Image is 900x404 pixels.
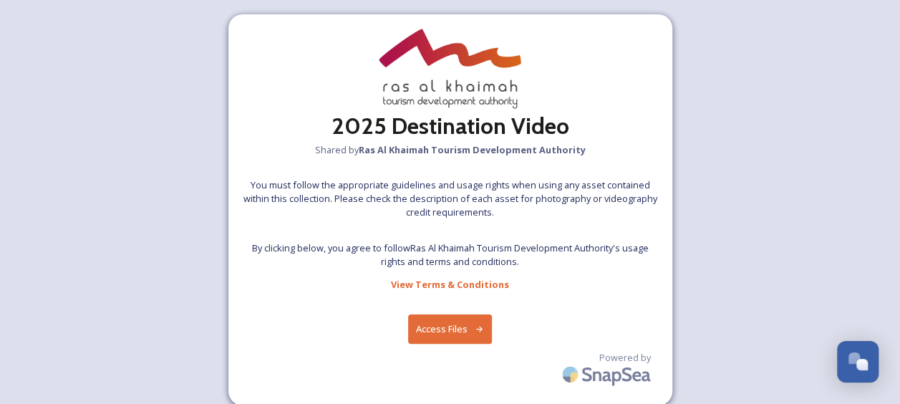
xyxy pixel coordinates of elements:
button: Open Chat [837,341,879,383]
span: Powered by [599,351,651,365]
strong: View Terms & Conditions [391,278,509,291]
img: SnapSea Logo [558,357,658,391]
h2: 2025 Destination Video [332,109,569,143]
a: View Terms & Conditions [391,276,509,293]
img: raktda_eng_new-stacked-logo_rgb.png [379,29,522,109]
strong: Ras Al Khaimah Tourism Development Authority [359,143,586,156]
button: Access Files [408,314,492,344]
span: Shared by [315,143,586,157]
span: By clicking below, you agree to follow Ras Al Khaimah Tourism Development Authority 's usage righ... [243,241,658,269]
span: You must follow the appropriate guidelines and usage rights when using any asset contained within... [243,178,658,220]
